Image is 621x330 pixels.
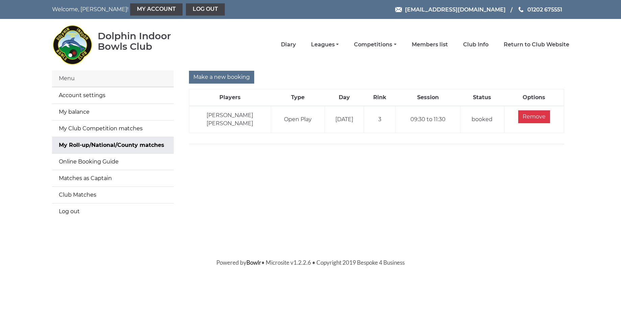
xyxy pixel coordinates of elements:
[216,259,405,266] span: Powered by • Microsite v1.2.2.6 • Copyright 2019 Bespoke 4 Business
[354,41,396,48] a: Competitions
[52,104,174,120] a: My balance
[395,5,506,14] a: Email [EMAIL_ADDRESS][DOMAIN_NAME]
[325,89,364,106] th: Day
[395,7,402,12] img: Email
[52,154,174,170] a: Online Booking Guide
[189,71,254,84] input: Make a new booking
[325,106,364,133] td: [DATE]
[130,3,183,16] a: My Account
[519,7,523,12] img: Phone us
[412,41,448,48] a: Members list
[189,89,271,106] th: Players
[52,137,174,153] a: My Roll-up/National/County matches
[271,106,325,133] td: Open Play
[396,106,460,133] td: 09:30 to 11:30
[405,6,506,13] span: [EMAIL_ADDRESS][DOMAIN_NAME]
[281,41,296,48] a: Diary
[460,106,504,133] td: booked
[186,3,225,16] a: Log out
[463,41,488,48] a: Club Info
[364,106,396,133] td: 3
[527,6,562,13] span: 01202 675551
[52,170,174,186] a: Matches as Captain
[98,31,193,52] div: Dolphin Indoor Bowls Club
[518,110,550,123] input: Remove
[364,89,396,106] th: Rink
[52,3,262,16] nav: Welcome, [PERSON_NAME]!
[52,21,93,68] img: Dolphin Indoor Bowls Club
[396,89,460,106] th: Session
[246,259,261,266] a: Bowlr
[311,41,339,48] a: Leagues
[52,70,174,87] div: Menu
[52,87,174,104] a: Account settings
[504,89,564,106] th: Options
[460,89,504,106] th: Status
[52,187,174,203] a: Club Matches
[518,5,562,14] a: Phone us 01202 675551
[504,41,569,48] a: Return to Club Website
[189,106,271,133] td: [PERSON_NAME] [PERSON_NAME]
[52,203,174,220] a: Log out
[271,89,325,106] th: Type
[52,120,174,137] a: My Club Competition matches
